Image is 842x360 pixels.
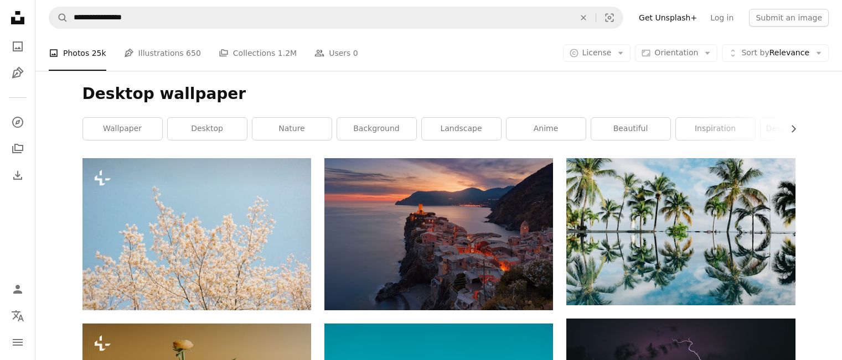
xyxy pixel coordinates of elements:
[741,48,769,57] span: Sort by
[252,118,332,140] a: nature
[278,47,297,59] span: 1.2M
[82,84,795,104] h1: Desktop wallpaper
[83,118,162,140] a: wallpaper
[422,118,501,140] a: landscape
[722,44,829,62] button: Sort byRelevance
[563,44,631,62] button: License
[591,118,670,140] a: beautiful
[7,138,29,160] a: Collections
[571,7,596,28] button: Clear
[704,9,740,27] a: Log in
[741,48,809,59] span: Relevance
[82,158,311,310] img: a tree with white flowers against a blue sky
[654,48,698,57] span: Orientation
[635,44,717,62] button: Orientation
[82,229,311,239] a: a tree with white flowers against a blue sky
[49,7,68,28] button: Search Unsplash
[566,227,795,237] a: water reflection of coconut palm trees
[566,158,795,305] img: water reflection of coconut palm trees
[676,118,755,140] a: inspiration
[749,9,829,27] button: Submit an image
[219,35,297,71] a: Collections 1.2M
[507,118,586,140] a: anime
[337,118,416,140] a: background
[7,62,29,84] a: Illustrations
[186,47,201,59] span: 650
[168,118,247,140] a: desktop
[324,158,553,310] img: aerial view of village on mountain cliff during orange sunset
[7,111,29,133] a: Explore
[314,35,358,71] a: Users 0
[7,35,29,58] a: Photos
[7,331,29,353] button: Menu
[761,118,840,140] a: desktop background
[582,48,612,57] span: License
[632,9,704,27] a: Get Unsplash+
[49,7,623,29] form: Find visuals sitewide
[7,278,29,300] a: Log in / Sign up
[7,164,29,186] a: Download History
[324,229,553,239] a: aerial view of village on mountain cliff during orange sunset
[353,47,358,59] span: 0
[7,305,29,327] button: Language
[124,35,201,71] a: Illustrations 650
[596,7,623,28] button: Visual search
[783,118,795,140] button: scroll list to the right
